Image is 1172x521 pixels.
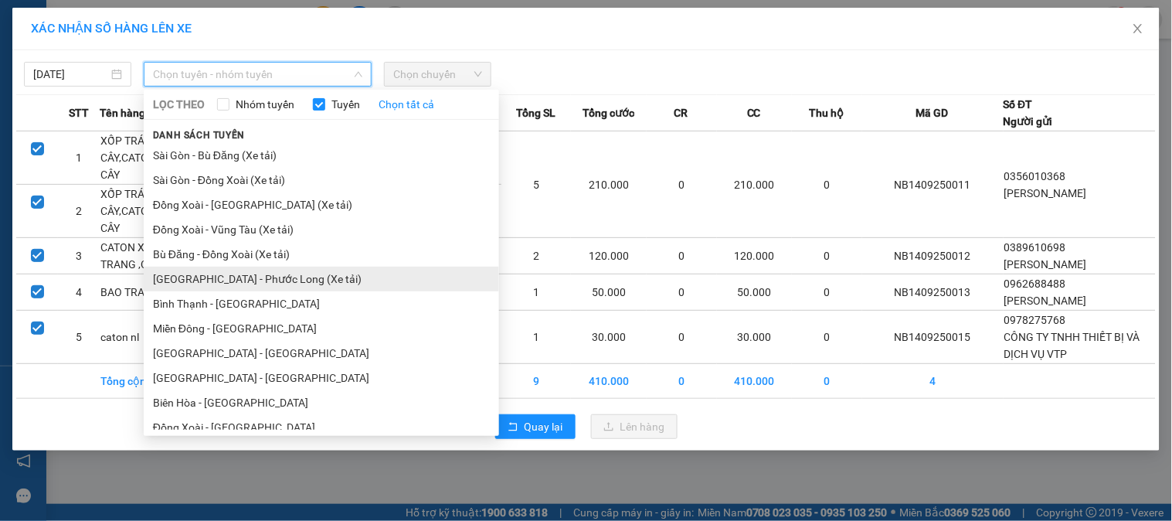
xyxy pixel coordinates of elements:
span: Tên hàng [100,104,146,121]
span: 0356010368 [1004,170,1066,182]
td: NB1409250012 [862,238,1004,274]
li: Đồng Xoài - Vũng Tàu (Xe tải) [144,217,499,242]
td: caton nl [100,311,204,364]
span: CÔNG TY TNHH THIẾT BỊ VÀ DỊCH VỤ VTP [1004,331,1140,360]
span: LỌC THEO [153,96,205,113]
td: NB1409250013 [862,274,1004,311]
td: 3 [58,238,100,274]
td: 50.000 [571,274,647,311]
span: close [1132,22,1144,35]
button: rollbackQuay lại [495,414,576,439]
td: XỐP TRÁI CÂY,CATON TRÁI CÂY [100,185,204,238]
li: Sài Gòn - Đồng Xoài (Xe tải) [144,168,499,192]
span: Thu hộ [810,104,844,121]
td: BAO TRANG [100,274,204,311]
td: 0 [647,364,716,399]
span: Tổng cước [583,104,634,121]
span: Danh sách tuyến [144,128,254,142]
span: CC [747,104,761,121]
td: 2 [501,238,571,274]
li: Miền Đông - [GEOGRAPHIC_DATA] [144,316,499,341]
td: 0 [647,131,716,238]
td: 5 [58,311,100,364]
span: [PERSON_NAME] [1004,187,1087,199]
span: 0978275768 [1004,314,1066,326]
li: Bù Đăng - Đồng Xoài (Xe tải) [144,242,499,267]
td: 5 [501,131,571,238]
td: NB1409250015 [862,311,1004,364]
td: NB1409250011 [862,131,1004,238]
td: 0 [647,238,716,274]
span: CR [674,104,688,121]
td: 120.000 [717,238,793,274]
span: XÁC NHẬN SỐ HÀNG LÊN XE [31,21,192,36]
td: 0 [792,238,861,274]
li: Đồng Xoài - [GEOGRAPHIC_DATA] [144,415,499,440]
button: Close [1116,8,1160,51]
td: 120.000 [571,238,647,274]
span: 0962688488 [1004,278,1066,290]
td: 30.000 [571,311,647,364]
span: Tuyến [325,96,366,113]
span: [PERSON_NAME] [1004,295,1087,307]
span: Quay lại [525,418,563,435]
li: [GEOGRAPHIC_DATA] - [GEOGRAPHIC_DATA] [144,366,499,390]
td: 2 [58,185,100,238]
li: Đồng Xoài - [GEOGRAPHIC_DATA] (Xe tải) [144,192,499,217]
td: 0 [792,364,861,399]
td: 1 [501,274,571,311]
td: 0 [792,274,861,311]
td: 30.000 [717,311,793,364]
li: Biên Hòa - [GEOGRAPHIC_DATA] [144,390,499,415]
li: [GEOGRAPHIC_DATA] - Phước Long (Xe tải) [144,267,499,291]
span: Chọn chuyến [393,63,482,86]
span: Nhóm tuyến [229,96,301,113]
td: XỐP TRÁI CÂY,CATON TRÁI CÂY [100,131,204,185]
span: Mã GD [916,104,949,121]
input: 14/09/2025 [33,66,108,83]
td: 0 [647,274,716,311]
span: Chọn tuyến - nhóm tuyến [153,63,362,86]
li: [GEOGRAPHIC_DATA] - [GEOGRAPHIC_DATA] [144,341,499,366]
td: 410.000 [571,364,647,399]
span: STT [69,104,89,121]
td: 9 [501,364,571,399]
td: CATON XANH TRANG ,CATTON [100,238,204,274]
span: 0389610698 [1004,241,1066,254]
li: Sài Gòn - Bù Đăng (Xe tải) [144,143,499,168]
td: 210.000 [571,131,647,238]
td: 50.000 [717,274,793,311]
td: 410.000 [717,364,793,399]
td: 1 [58,131,100,185]
button: uploadLên hàng [591,414,678,439]
span: [PERSON_NAME] [1004,258,1087,271]
td: 4 [58,274,100,311]
li: Bình Thạnh - [GEOGRAPHIC_DATA] [144,291,499,316]
td: Tổng cộng [100,364,204,399]
span: Tổng SL [516,104,555,121]
td: 0 [647,311,716,364]
td: 0 [792,311,861,364]
span: down [354,70,363,79]
td: 4 [862,364,1004,399]
span: rollback [508,421,518,434]
div: Số ĐT Người gửi [1004,96,1053,130]
td: 1 [501,311,571,364]
td: 0 [792,131,861,238]
a: Chọn tất cả [379,96,434,113]
td: 210.000 [717,131,793,238]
